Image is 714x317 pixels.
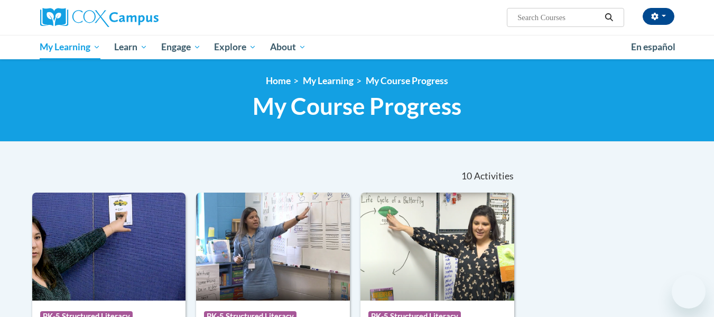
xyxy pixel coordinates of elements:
[32,193,186,301] img: Course Logo
[24,35,690,59] div: Main menu
[40,8,159,27] img: Cox Campus
[672,275,706,309] iframe: Button to launch messaging window
[601,11,617,24] button: Search
[643,8,674,25] button: Account Settings
[33,35,108,59] a: My Learning
[474,170,514,182] span: Activities
[40,41,100,53] span: My Learning
[461,170,472,182] span: 10
[114,41,147,53] span: Learn
[214,41,256,53] span: Explore
[40,8,241,27] a: Cox Campus
[631,41,675,52] span: En español
[270,41,306,53] span: About
[266,75,291,86] a: Home
[624,36,682,58] a: En español
[107,35,154,59] a: Learn
[366,75,448,86] a: My Course Progress
[303,75,354,86] a: My Learning
[207,35,263,59] a: Explore
[161,41,201,53] span: Engage
[253,92,461,120] span: My Course Progress
[516,11,601,24] input: Search Courses
[360,193,514,301] img: Course Logo
[154,35,208,59] a: Engage
[263,35,313,59] a: About
[196,193,350,301] img: Course Logo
